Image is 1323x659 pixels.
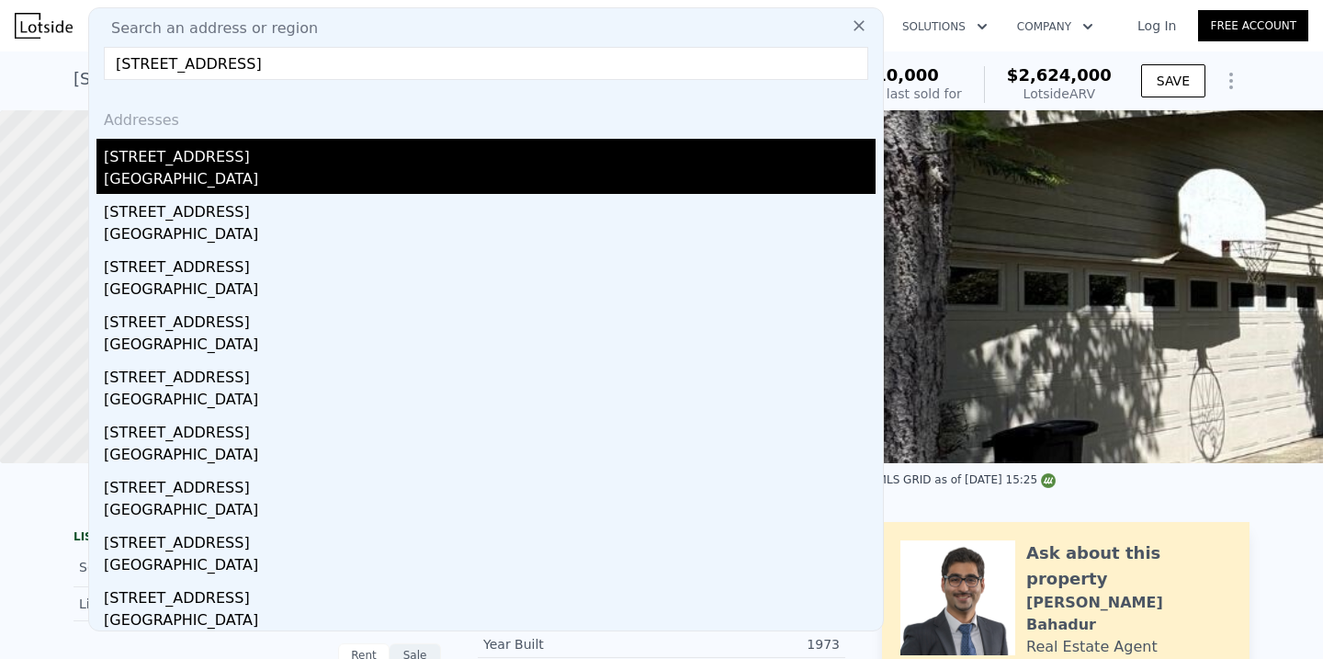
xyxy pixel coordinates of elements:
div: [STREET_ADDRESS] [104,304,876,334]
div: [STREET_ADDRESS] [104,249,876,278]
div: Year Built [483,635,661,653]
div: [GEOGRAPHIC_DATA] [104,389,876,415]
div: [GEOGRAPHIC_DATA] [104,278,876,304]
div: [STREET_ADDRESS] [104,470,876,499]
input: Enter an address, city, region, neighborhood or zip code [104,47,868,80]
div: LISTING & SALE HISTORY [73,529,441,548]
div: Real Estate Agent [1026,636,1158,658]
button: SAVE [1141,64,1205,97]
div: [STREET_ADDRESS] [104,580,876,609]
div: [PERSON_NAME] Bahadur [1026,592,1231,636]
span: $1,610,000 [834,65,939,85]
div: 1973 [661,635,840,653]
div: [STREET_ADDRESS] [104,359,876,389]
div: [GEOGRAPHIC_DATA] [104,554,876,580]
span: Search an address or region [96,17,318,40]
div: [GEOGRAPHIC_DATA] [104,334,876,359]
div: Lotside ARV [1007,85,1112,103]
a: Free Account [1198,10,1308,41]
div: [STREET_ADDRESS][PERSON_NAME] , [PERSON_NAME][GEOGRAPHIC_DATA] , WA 98040 [73,66,782,92]
button: Company [1002,10,1108,43]
div: [STREET_ADDRESS] [104,525,876,554]
img: Lotside [15,13,73,39]
span: $2,624,000 [1007,65,1112,85]
div: [STREET_ADDRESS] [104,415,876,444]
div: Addresses [96,95,876,139]
button: Solutions [888,10,1002,43]
button: Show Options [1213,62,1249,99]
div: [GEOGRAPHIC_DATA] [104,499,876,525]
div: [GEOGRAPHIC_DATA] [104,223,876,249]
div: [GEOGRAPHIC_DATA] [104,444,876,470]
div: Sold [79,555,243,579]
img: NWMLS Logo [1041,473,1056,488]
div: Ask about this property [1026,540,1231,592]
div: [STREET_ADDRESS] [104,139,876,168]
div: [GEOGRAPHIC_DATA] [104,168,876,194]
a: Log In [1115,17,1198,35]
div: Off Market, last sold for [811,85,962,103]
div: [STREET_ADDRESS] [104,194,876,223]
div: Listed [79,595,243,613]
div: [GEOGRAPHIC_DATA] [104,609,876,635]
